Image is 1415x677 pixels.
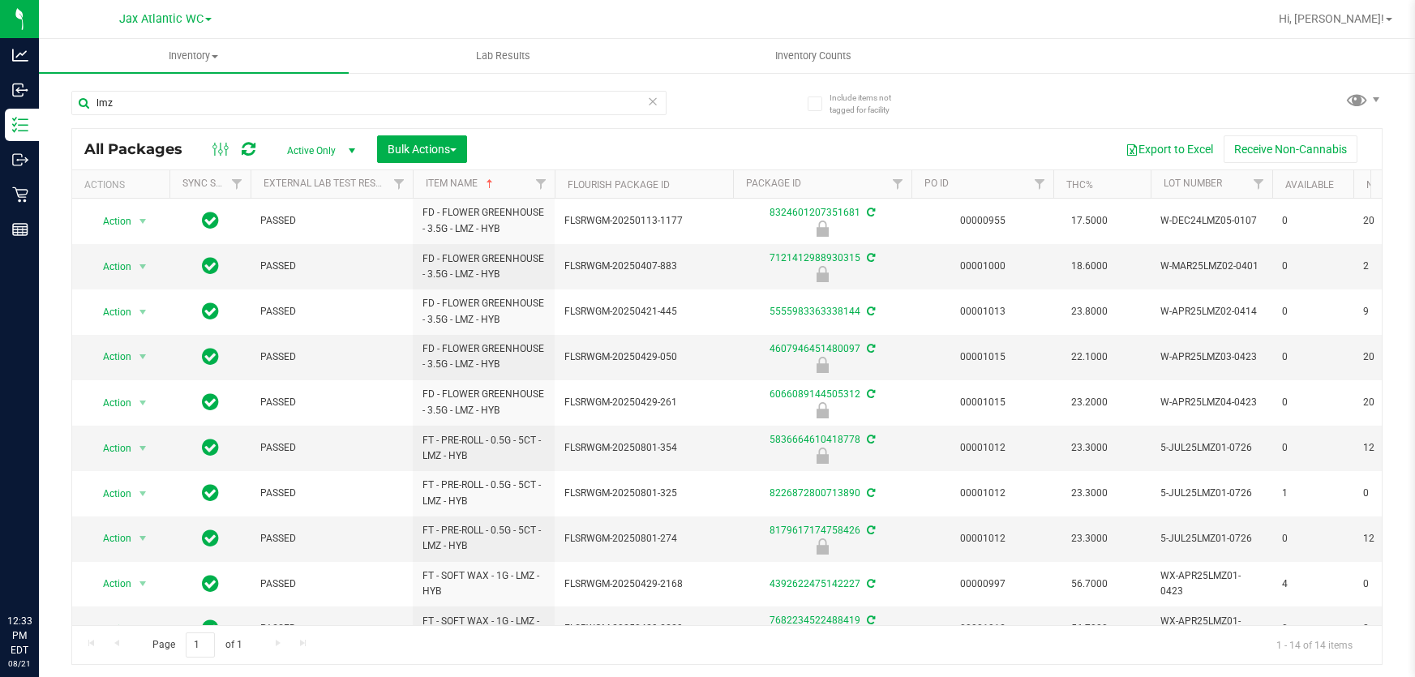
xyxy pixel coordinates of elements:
span: select [133,345,153,368]
a: 4607946451480097 [770,343,860,354]
span: Action [88,527,132,550]
span: 0 [1282,621,1344,636]
span: Page of 1 [139,632,255,658]
span: select [133,527,153,550]
span: FLSRWGM-20250429-2229 [564,621,723,636]
span: Sync from Compliance System [864,388,875,400]
span: Action [88,301,132,324]
a: Filter [528,170,555,198]
span: select [133,255,153,278]
span: 56.7000 [1063,617,1116,641]
span: 23.3000 [1063,527,1116,551]
inline-svg: Outbound [12,152,28,168]
a: Filter [885,170,911,198]
a: 00001012 [960,442,1006,453]
span: PASSED [260,349,403,365]
span: Action [88,618,132,641]
span: PASSED [260,576,403,592]
span: Action [88,210,132,233]
a: Inventory Counts [658,39,968,73]
inline-svg: Analytics [12,47,28,63]
span: select [133,572,153,595]
span: select [133,210,153,233]
a: Sync Status [182,178,245,189]
span: WX-APR25LMZ01-0423 [1160,568,1263,599]
span: 0 [1282,395,1344,410]
iframe: Resource center [16,547,65,596]
span: Sync from Compliance System [864,525,875,536]
a: Filter [386,170,413,198]
span: Lab Results [454,49,552,63]
button: Export to Excel [1115,135,1224,163]
span: 22.1000 [1063,345,1116,369]
span: Hi, [PERSON_NAME]! [1279,12,1384,25]
div: Newly Received [731,448,914,464]
span: PASSED [260,304,403,319]
a: Flourish Package ID [568,179,670,191]
span: PASSED [260,531,403,546]
span: FLSRWGM-20250801-274 [564,531,723,546]
button: Bulk Actions [377,135,467,163]
a: 8324601207351681 [770,207,860,218]
span: In Sync [202,617,219,640]
span: Inventory [39,49,349,63]
a: 00000997 [960,578,1006,589]
span: Sync from Compliance System [864,252,875,264]
div: Newly Received [731,402,914,418]
span: Action [88,482,132,505]
span: In Sync [202,345,219,368]
span: FLSRWGM-20250113-1177 [564,213,723,229]
a: PO ID [924,178,949,189]
span: Bulk Actions [388,143,457,156]
span: W-APR25LMZ03-0423 [1160,349,1263,365]
a: Filter [224,170,251,198]
div: Newly Received [731,266,914,282]
a: 7121412988930315 [770,252,860,264]
span: FT - SOFT WAX - 1G - LMZ - HYB [422,614,545,645]
a: 00001012 [960,487,1006,499]
a: Lot Number [1164,178,1222,189]
div: Newly Received [731,221,914,237]
span: Sync from Compliance System [864,207,875,218]
a: External Lab Test Result [264,178,391,189]
span: FD - FLOWER GREENHOUSE - 3.5G - LMZ - HYB [422,296,545,327]
span: FLSRWGM-20250429-050 [564,349,723,365]
a: 8179617174758426 [770,525,860,536]
inline-svg: Retail [12,186,28,203]
a: 00001012 [960,623,1006,634]
a: 00000955 [960,215,1006,226]
span: FT - SOFT WAX - 1G - LMZ - HYB [422,568,545,599]
span: 5-JUL25LMZ01-0726 [1160,531,1263,546]
span: Sync from Compliance System [864,306,875,317]
a: 00001015 [960,396,1006,408]
inline-svg: Reports [12,221,28,238]
span: In Sync [202,436,219,459]
span: 56.7000 [1063,572,1116,596]
span: 0 [1282,440,1344,456]
span: FT - PRE-ROLL - 0.5G - 5CT - LMZ - HYB [422,523,545,554]
span: PASSED [260,259,403,274]
span: FD - FLOWER GREENHOUSE - 3.5G - LMZ - HYB [422,205,545,236]
span: 18.6000 [1063,255,1116,278]
span: Sync from Compliance System [864,343,875,354]
span: PASSED [260,440,403,456]
span: Sync from Compliance System [864,615,875,626]
a: 6066089144505312 [770,388,860,400]
span: select [133,618,153,641]
span: 1 [1282,486,1344,501]
span: FLSRWGM-20250801-325 [564,486,723,501]
span: Include items not tagged for facility [830,92,911,116]
p: 12:33 PM EDT [7,614,32,658]
span: 5-JUL25LMZ01-0726 [1160,440,1263,456]
span: W-DEC24LMZ05-0107 [1160,213,1263,229]
a: 00001000 [960,260,1006,272]
a: 00001012 [960,533,1006,544]
span: FLSRWGM-20250801-354 [564,440,723,456]
span: W-APR25LMZ04-0423 [1160,395,1263,410]
span: FD - FLOWER GREENHOUSE - 3.5G - LMZ - HYB [422,341,545,372]
a: Filter [1027,170,1053,198]
span: 0 [1282,349,1344,365]
span: Clear [647,91,658,112]
span: FLSRWGM-20250429-261 [564,395,723,410]
a: 4392622475142227 [770,578,860,589]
